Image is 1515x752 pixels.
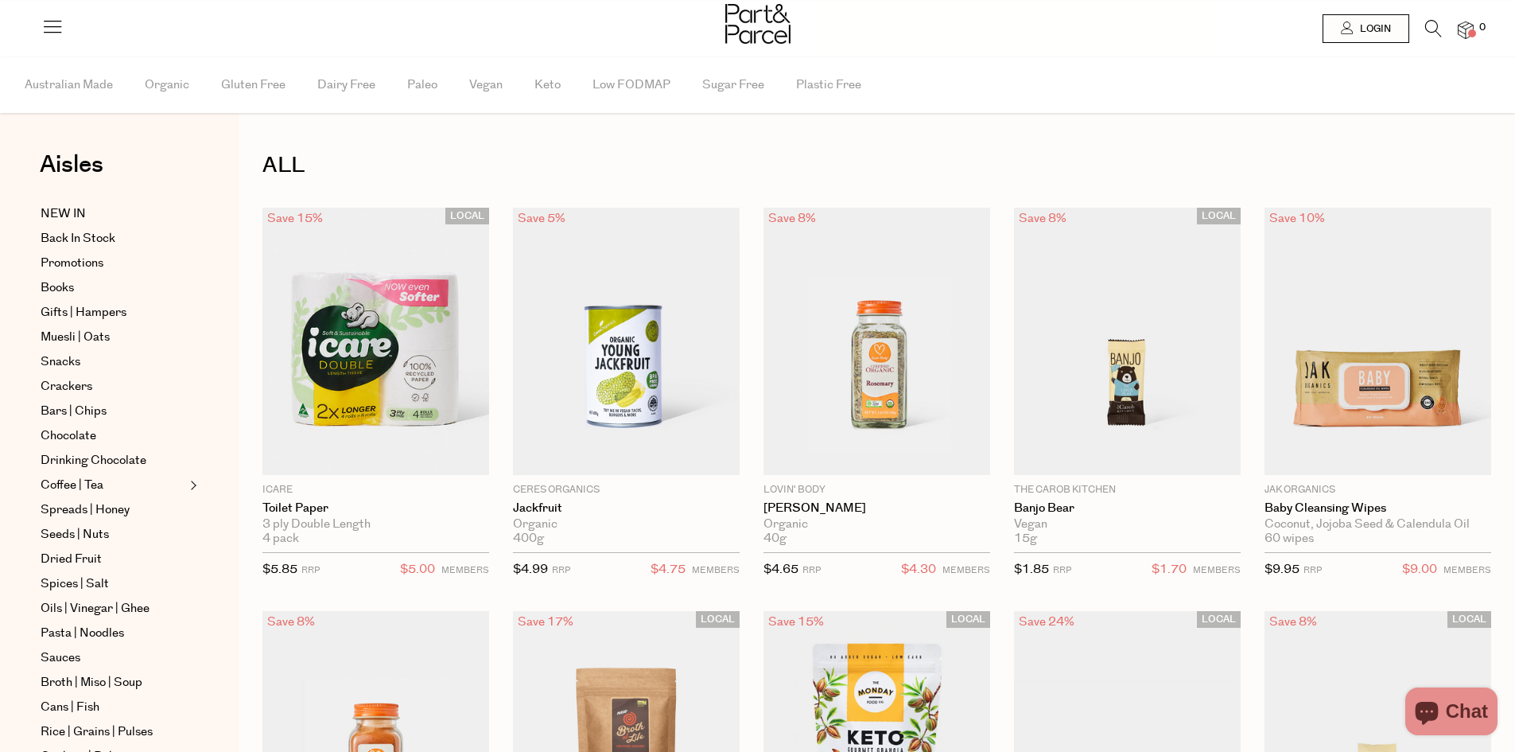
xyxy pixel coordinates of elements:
small: MEMBERS [1443,564,1491,576]
div: Save 15% [262,208,328,229]
div: Save 8% [262,611,320,633]
p: icare [262,483,489,497]
span: 40g [763,532,787,546]
div: Save 5% [513,208,570,229]
a: Baby Cleansing Wipes [1264,501,1491,516]
p: Lovin' Body [763,483,990,497]
span: Organic [145,57,189,113]
a: Toilet Paper [262,501,489,516]
img: Banjo Bear [1014,208,1241,475]
a: Books [41,279,185,298]
span: $1.70 [1152,559,1187,580]
small: RRP [1303,564,1322,576]
span: Cans | Fish [41,698,99,717]
a: Drinking Chocolate [41,451,185,470]
a: Pasta | Noodles [41,624,185,643]
span: $9.00 [1402,559,1437,580]
span: Australian Made [25,57,113,113]
span: Back In Stock [41,229,115,248]
span: Muesli | Oats [41,328,110,347]
span: $5.00 [400,559,435,580]
span: Gifts | Hampers [41,303,126,322]
span: Snacks [41,353,80,372]
span: Seeds | Nuts [41,525,109,544]
span: Pasta | Noodles [41,624,124,643]
img: Part&Parcel [725,4,791,44]
small: MEMBERS [942,564,990,576]
span: Low FODMAP [592,57,670,113]
span: $4.75 [651,559,686,580]
a: Back In Stock [41,229,185,248]
span: Login [1356,22,1391,36]
div: Organic [513,517,740,532]
a: Gifts | Hampers [41,303,185,322]
span: Gluten Free [221,57,286,113]
span: Chocolate [41,427,96,446]
small: MEMBERS [692,564,740,576]
a: Spices | Salt [41,575,185,594]
a: 0 [1458,21,1474,38]
span: 400g [513,532,544,546]
a: [PERSON_NAME] [763,501,990,516]
span: Rice | Grains | Pulses [41,723,153,742]
span: $4.65 [763,561,798,578]
a: NEW IN [41,205,185,224]
span: Paleo [407,57,437,113]
a: Muesli | Oats [41,328,185,347]
span: Broth | Miso | Soup [41,673,142,692]
inbox-online-store-chat: Shopify online store chat [1400,688,1502,739]
small: RRP [1053,564,1071,576]
a: Rice | Grains | Pulses [41,723,185,742]
span: LOCAL [1447,611,1491,628]
span: Dried Fruit [41,550,102,569]
span: $1.85 [1014,561,1049,578]
a: Coffee | Tea [41,476,185,495]
span: Sauces [41,649,80,668]
span: Aisles [40,147,103,182]
span: NEW IN [41,205,86,224]
a: Aisles [40,153,103,193]
div: Coconut, Jojoba Seed & Calendula Oil [1264,517,1491,532]
a: Seeds | Nuts [41,525,185,544]
div: Organic [763,517,990,532]
img: Rosemary [763,208,990,475]
span: 15g [1014,532,1037,546]
small: RRP [301,564,320,576]
a: Dried Fruit [41,550,185,569]
a: Sauces [41,649,185,668]
span: LOCAL [1197,611,1241,628]
div: Save 10% [1264,208,1330,229]
img: Jackfruit [513,208,740,475]
p: The Carob Kitchen [1014,483,1241,497]
a: Jackfruit [513,501,740,516]
small: MEMBERS [1193,564,1241,576]
span: LOCAL [1197,208,1241,224]
span: Plastic Free [796,57,861,113]
span: LOCAL [946,611,990,628]
span: $9.95 [1264,561,1299,578]
p: Jak Organics [1264,483,1491,497]
span: Vegan [469,57,503,113]
span: Books [41,279,74,298]
a: Banjo Bear [1014,501,1241,516]
div: Save 24% [1014,611,1079,633]
span: 0 [1475,21,1490,35]
span: Dairy Free [317,57,375,113]
a: Snacks [41,353,185,372]
span: LOCAL [445,208,489,224]
p: Ceres Organics [513,483,740,497]
img: Toilet Paper [262,208,489,475]
span: LOCAL [696,611,740,628]
span: 4 pack [262,532,299,546]
small: MEMBERS [441,564,489,576]
a: Chocolate [41,427,185,446]
h1: ALL [262,147,1491,184]
a: Crackers [41,377,185,396]
span: Drinking Chocolate [41,451,146,470]
small: RRP [552,564,570,576]
span: Oils | Vinegar | Ghee [41,599,150,618]
span: $4.30 [901,559,936,580]
span: Spreads | Honey [41,501,130,520]
span: Keto [534,57,561,113]
span: $4.99 [513,561,548,578]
